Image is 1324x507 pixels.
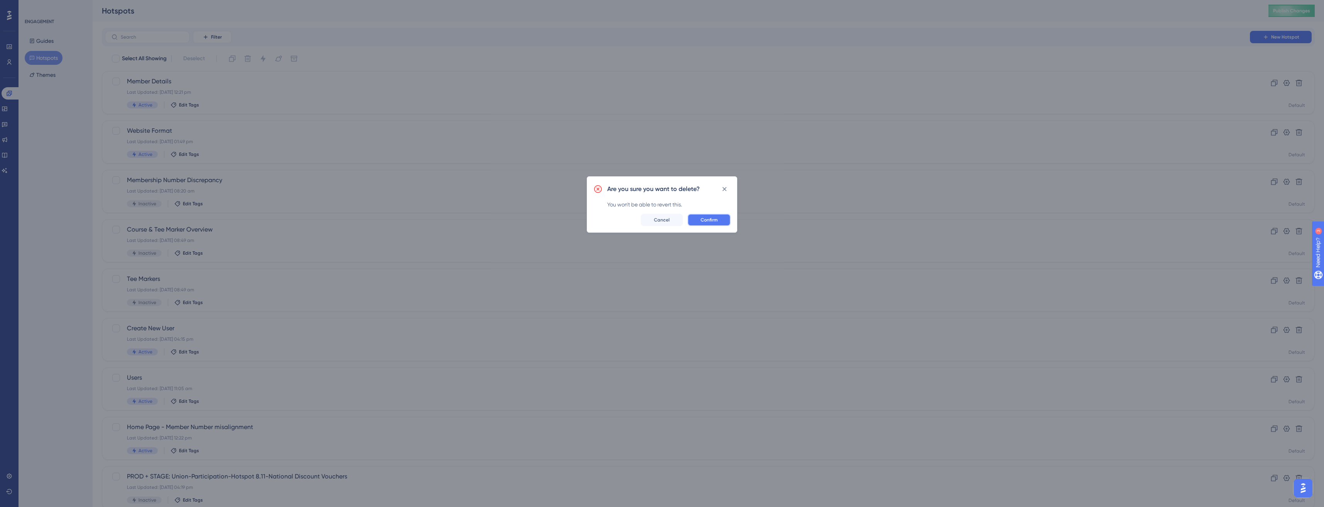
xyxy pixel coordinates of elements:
h2: Are you sure you want to delete? [607,184,700,194]
span: Need Help? [18,2,48,11]
div: 3 [54,4,56,10]
div: You won't be able to revert this. [607,200,731,209]
span: Cancel [654,217,670,223]
iframe: UserGuiding AI Assistant Launcher [1292,477,1315,500]
span: Confirm [701,217,718,223]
